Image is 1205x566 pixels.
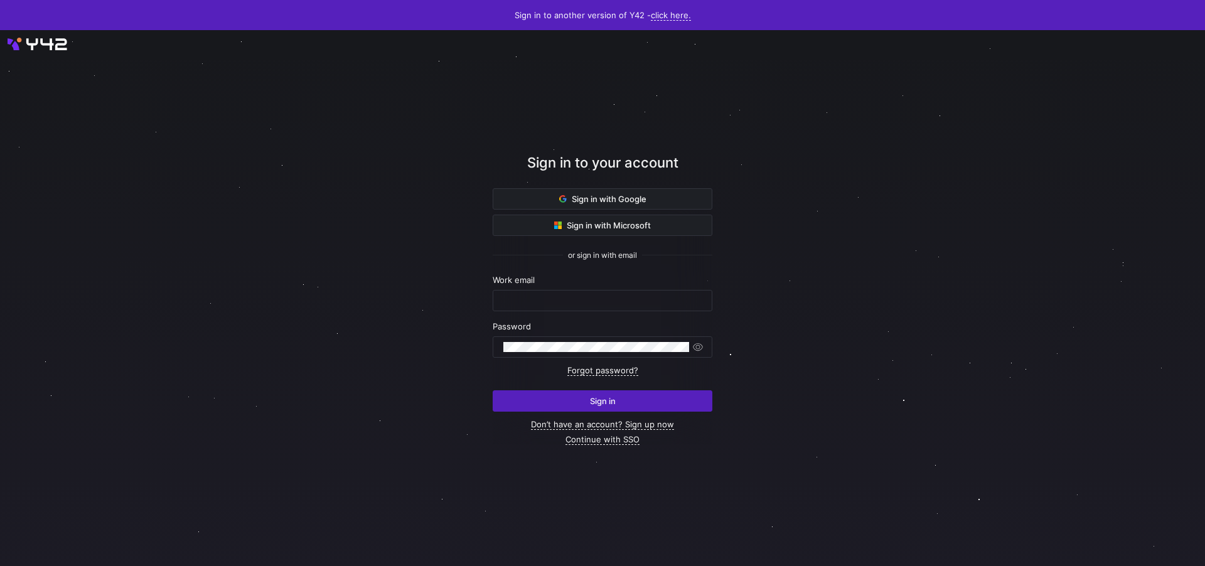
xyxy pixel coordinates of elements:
[493,321,531,331] span: Password
[554,220,651,230] span: Sign in with Microsoft
[567,365,638,376] a: Forgot password?
[565,434,640,445] a: Continue with SSO
[493,188,712,210] button: Sign in with Google
[493,275,535,285] span: Work email
[559,194,646,204] span: Sign in with Google
[568,251,637,260] span: or sign in with email
[590,396,616,406] span: Sign in
[651,10,691,21] a: click here.
[531,419,674,430] a: Don’t have an account? Sign up now
[493,215,712,236] button: Sign in with Microsoft
[493,152,712,188] div: Sign in to your account
[493,390,712,412] button: Sign in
